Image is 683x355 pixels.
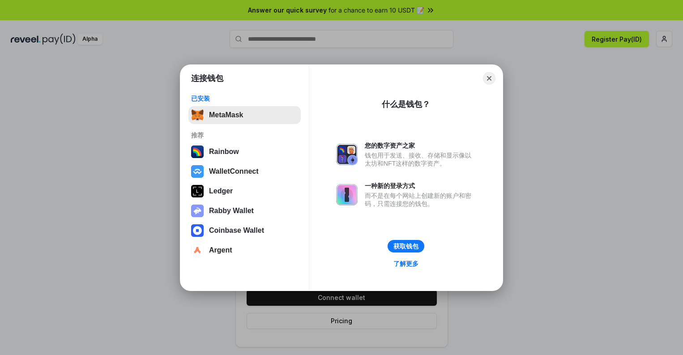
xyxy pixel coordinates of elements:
button: Rabby Wallet [188,202,301,220]
button: Ledger [188,182,301,200]
div: 获取钱包 [393,242,418,250]
div: 一种新的登录方式 [365,182,476,190]
div: Rabby Wallet [209,207,254,215]
div: Argent [209,246,232,254]
div: 钱包用于发送、接收、存储和显示像以太坊和NFT这样的数字资产。 [365,151,476,167]
img: svg+xml,%3Csvg%20fill%3D%22none%22%20height%3D%2233%22%20viewBox%3D%220%200%2035%2033%22%20width%... [191,109,204,121]
a: 了解更多 [388,258,424,269]
button: 获取钱包 [388,240,424,252]
div: 您的数字资产之家 [365,141,476,150]
button: Coinbase Wallet [188,222,301,240]
div: Rainbow [209,148,239,156]
div: Ledger [209,187,233,195]
button: WalletConnect [188,163,301,180]
img: svg+xml,%3Csvg%20xmlns%3D%22http%3A%2F%2Fwww.w3.org%2F2000%2Fsvg%22%20fill%3D%22none%22%20viewBox... [336,144,358,165]
div: 而不是在每个网站上创建新的账户和密码，只需连接您的钱包。 [365,192,476,208]
div: Coinbase Wallet [209,227,264,235]
h1: 连接钱包 [191,73,223,84]
img: svg+xml,%3Csvg%20width%3D%2228%22%20height%3D%2228%22%20viewBox%3D%220%200%2028%2028%22%20fill%3D... [191,244,204,257]
div: 已安装 [191,94,298,103]
button: Rainbow [188,143,301,161]
img: svg+xml,%3Csvg%20xmlns%3D%22http%3A%2F%2Fwww.w3.org%2F2000%2Fsvg%22%20fill%3D%22none%22%20viewBox... [191,205,204,217]
button: Argent [188,241,301,259]
img: svg+xml,%3Csvg%20xmlns%3D%22http%3A%2F%2Fwww.w3.org%2F2000%2Fsvg%22%20width%3D%2228%22%20height%3... [191,185,204,197]
img: svg+xml,%3Csvg%20width%3D%2228%22%20height%3D%2228%22%20viewBox%3D%220%200%2028%2028%22%20fill%3D... [191,165,204,178]
div: MetaMask [209,111,243,119]
div: 推荐 [191,131,298,139]
img: svg+xml,%3Csvg%20width%3D%2228%22%20height%3D%2228%22%20viewBox%3D%220%200%2028%2028%22%20fill%3D... [191,224,204,237]
img: svg+xml,%3Csvg%20xmlns%3D%22http%3A%2F%2Fwww.w3.org%2F2000%2Fsvg%22%20fill%3D%22none%22%20viewBox... [336,184,358,205]
div: 什么是钱包？ [382,99,430,110]
div: 了解更多 [393,260,418,268]
img: svg+xml,%3Csvg%20width%3D%22120%22%20height%3D%22120%22%20viewBox%3D%220%200%20120%20120%22%20fil... [191,145,204,158]
div: WalletConnect [209,167,259,175]
button: Close [483,72,495,85]
button: MetaMask [188,106,301,124]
